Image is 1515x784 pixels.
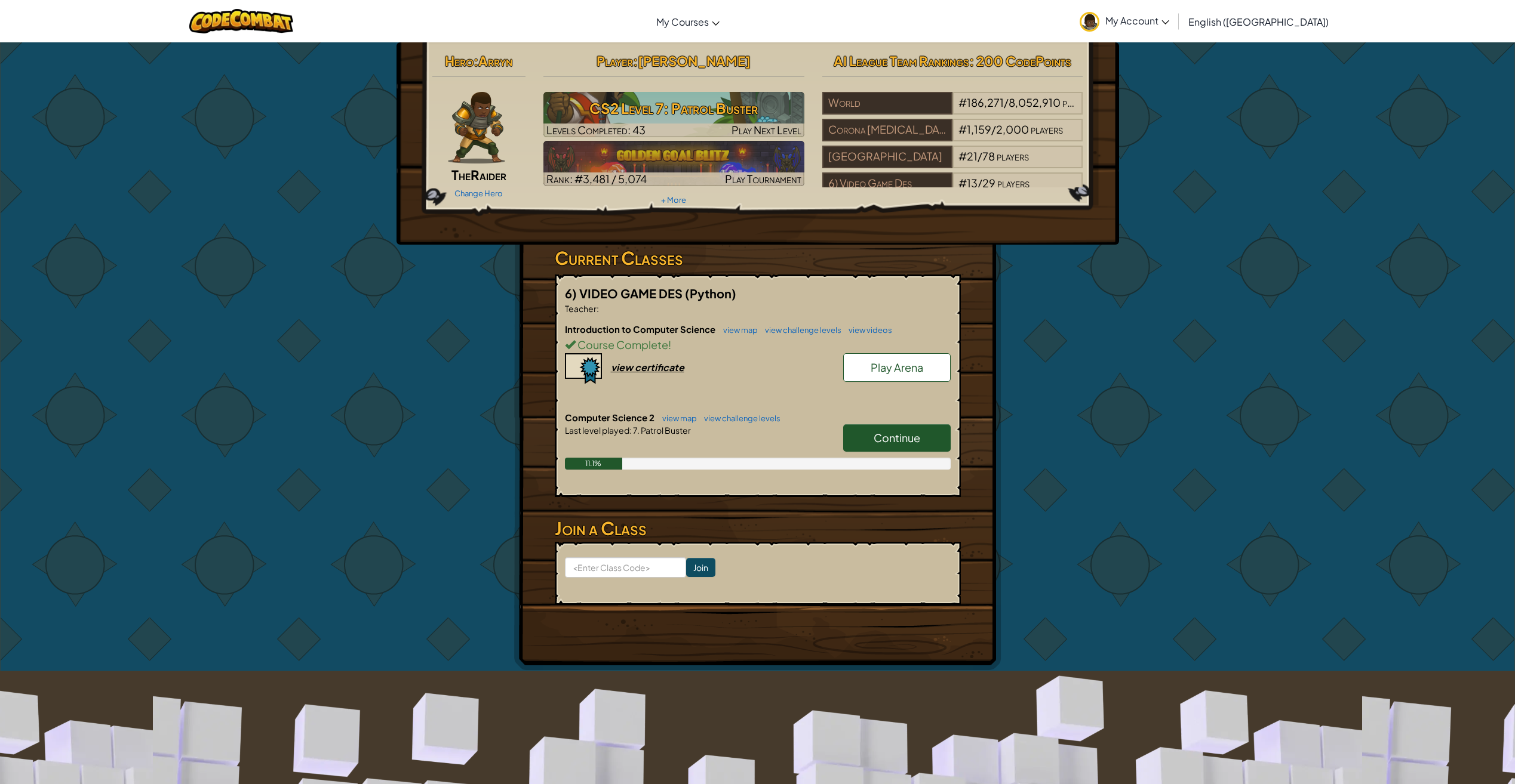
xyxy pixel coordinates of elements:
[474,53,478,69] span: :
[996,122,1029,136] span: 2,000
[656,413,697,423] a: view map
[543,141,804,186] img: Golden Goal
[978,149,982,163] span: /
[982,176,995,190] span: 29
[1062,95,1095,109] span: players
[565,303,597,314] span: Teacher
[997,176,1030,190] span: players
[958,149,967,163] span: #
[698,413,780,423] a: view challenge levels
[656,16,709,28] span: My Courses
[822,184,1083,197] a: 6) Video Game Des#13/29players
[611,361,684,374] div: view certificate
[543,92,804,137] a: Play Next Level
[478,53,512,69] span: Arryn
[1074,2,1175,40] a: My Account
[991,122,996,136] span: /
[543,141,804,186] a: Rank: #3,481 / 5,074Play Tournament
[978,176,982,190] span: /
[1188,16,1329,28] span: English ([GEOGRAPHIC_DATA])
[565,353,602,384] img: certificate-icon.png
[822,119,952,141] div: Corona [MEDICAL_DATA] Unified
[668,338,671,351] span: !
[555,245,961,271] h3: Current Classes
[969,53,1071,69] span: : 200 CodePoints
[650,5,726,38] a: My Courses
[1105,14,1169,27] span: My Account
[661,195,686,205] a: + More
[958,176,967,190] span: #
[565,361,684,374] a: view certificate
[448,92,505,163] img: raider-pose.png
[686,558,715,577] input: Join
[565,286,685,301] span: 6) VIDEO GAME DES
[1009,95,1061,109] span: 8,052,910
[685,286,736,301] span: (Python)
[633,53,638,69] span: :
[471,166,506,183] span: Raider
[967,95,1004,109] span: 186,271
[1182,5,1335,38] a: English ([GEOGRAPHIC_DATA])
[1080,12,1099,32] img: avatar
[759,325,841,335] a: view challenge levels
[982,149,995,163] span: 78
[543,95,804,122] h3: CS2 Level 7: Patrol Buster
[546,123,646,137] span: Levels Completed: 43
[565,412,656,423] span: Computer Science 2
[445,53,474,69] span: Hero
[632,425,640,436] span: 7.
[597,303,599,314] span: :
[555,515,961,542] h3: Join a Class
[725,172,801,186] span: Play Tournament
[576,338,668,351] span: Course Complete
[640,425,691,436] span: Patrol Buster
[874,431,920,445] span: Continue
[546,172,647,186] span: Rank: #3,481 / 5,074
[1031,122,1063,136] span: players
[451,166,471,183] span: The
[732,123,801,137] span: Play Next Level
[967,149,978,163] span: 21
[967,176,978,190] span: 13
[1004,95,1009,109] span: /
[629,425,632,436] span: :
[834,53,969,69] span: AI League Team Rankings
[565,458,623,470] div: 11.1%
[967,122,991,136] span: 1,159
[871,360,923,374] span: Play Arena
[454,189,503,198] a: Change Hero
[822,130,1083,144] a: Corona [MEDICAL_DATA] Unified#1,159/2,000players
[565,425,629,436] span: Last level played
[717,325,758,335] a: view map
[822,157,1083,171] a: [GEOGRAPHIC_DATA]#21/78players
[822,92,952,115] div: World
[543,92,804,137] img: CS2 Level 7: Patrol Buster
[565,323,717,335] span: Introduction to Computer Science
[822,172,952,195] div: 6) Video Game Des
[822,146,952,168] div: [GEOGRAPHIC_DATA]
[638,53,751,69] span: [PERSON_NAME]
[997,149,1029,163] span: players
[958,122,967,136] span: #
[565,557,686,578] input: <Enter Class Code>
[189,9,294,33] img: CodeCombat logo
[597,53,633,69] span: Player
[843,325,892,335] a: view videos
[822,103,1083,117] a: World#186,271/8,052,910players
[958,95,967,109] span: #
